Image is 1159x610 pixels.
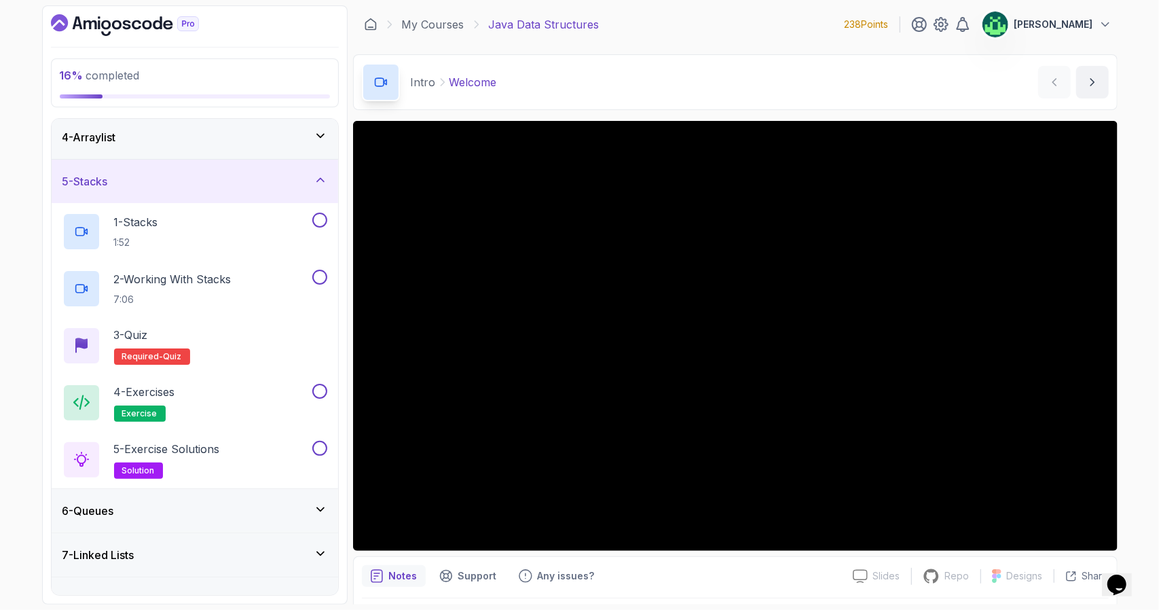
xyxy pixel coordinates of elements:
[62,441,327,479] button: 5-Exercise Solutionssolution
[1076,66,1109,98] button: next content
[982,11,1112,38] button: user profile image[PERSON_NAME]
[114,271,232,287] p: 2 - Working With Stacks
[114,384,175,400] p: 4 - Exercises
[411,74,436,90] p: Intro
[62,503,114,519] h3: 6 - Queues
[62,327,327,365] button: 3-QuizRequired-quiz
[114,327,148,343] p: 3 - Quiz
[62,213,327,251] button: 1-Stacks1:52
[114,214,158,230] p: 1 - Stacks
[873,569,900,583] p: Slides
[945,569,970,583] p: Repo
[511,565,603,587] button: Feedback button
[62,129,116,145] h3: 4 - Arraylist
[60,69,84,82] span: 16 %
[122,351,164,362] span: Required-
[1014,18,1093,31] p: [PERSON_NAME]
[1038,66,1071,98] button: previous content
[1082,569,1109,583] p: Share
[52,489,338,533] button: 6-Queues
[538,569,595,583] p: Any issues?
[362,565,426,587] button: notes button
[52,115,338,159] button: 4-Arraylist
[1007,569,1043,583] p: Designs
[389,569,418,583] p: Notes
[449,74,497,90] p: Welcome
[1054,569,1109,583] button: Share
[60,69,140,82] span: completed
[845,18,889,31] p: 238 Points
[982,12,1008,37] img: user profile image
[122,408,158,419] span: exercise
[62,591,96,607] h3: 8 - Sets
[122,465,155,476] span: solution
[431,565,505,587] button: Support button
[52,160,338,203] button: 5-Stacks
[489,16,600,33] p: Java Data Structures
[364,18,378,31] a: Dashboard
[353,121,1118,551] iframe: 1 - Hi
[51,14,230,36] a: Dashboard
[164,351,182,362] span: quiz
[458,569,497,583] p: Support
[52,533,338,577] button: 7-Linked Lists
[62,547,134,563] h3: 7 - Linked Lists
[62,384,327,422] button: 4-Exercisesexercise
[402,16,464,33] a: My Courses
[114,236,158,249] p: 1:52
[62,270,327,308] button: 2-Working With Stacks7:06
[1102,556,1145,596] iframe: chat widget
[114,293,232,306] p: 7:06
[62,173,108,190] h3: 5 - Stacks
[114,441,220,457] p: 5 - Exercise Solutions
